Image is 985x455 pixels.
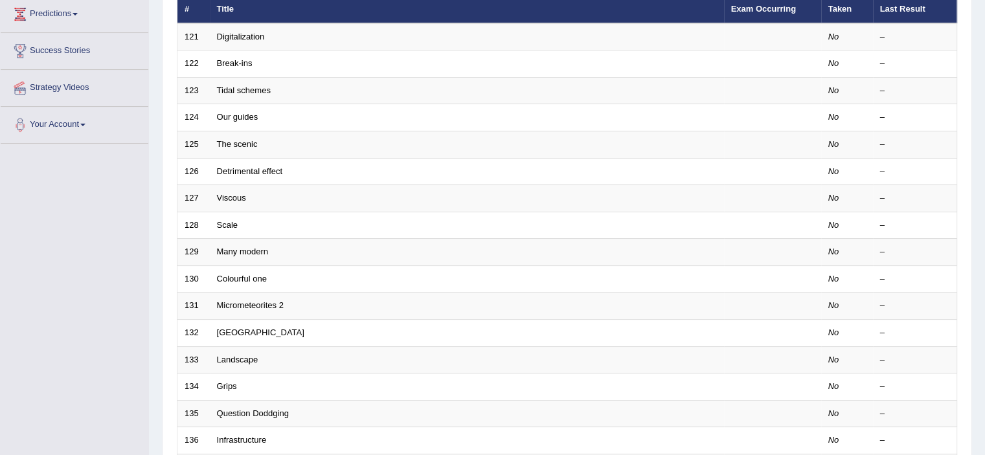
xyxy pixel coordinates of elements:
div: – [880,192,950,205]
div: – [880,300,950,312]
em: No [828,247,839,256]
a: Question Doddging [217,408,289,418]
em: No [828,327,839,337]
a: Micrometeorites 2 [217,300,284,310]
div: – [880,408,950,420]
a: Landscape [217,355,258,364]
div: – [880,58,950,70]
div: – [880,139,950,151]
div: – [880,381,950,393]
td: 131 [177,293,210,320]
em: No [828,381,839,391]
a: Many modern [217,247,268,256]
td: 128 [177,212,210,239]
a: Tidal schemes [217,85,271,95]
a: Break-ins [217,58,253,68]
a: Grips [217,381,237,391]
a: Detrimental effect [217,166,283,176]
td: 130 [177,265,210,293]
em: No [828,112,839,122]
em: No [828,408,839,418]
a: Viscous [217,193,246,203]
em: No [828,166,839,176]
td: 127 [177,185,210,212]
div: – [880,273,950,285]
a: [GEOGRAPHIC_DATA] [217,327,304,337]
a: Infrastructure [217,435,267,445]
div: – [880,219,950,232]
div: – [880,85,950,97]
em: No [828,274,839,283]
a: Your Account [1,107,148,139]
em: No [828,355,839,364]
a: The scenic [217,139,258,149]
td: 121 [177,23,210,50]
td: 133 [177,346,210,373]
td: 122 [177,50,210,78]
td: 126 [177,158,210,185]
div: – [880,31,950,43]
a: Strategy Videos [1,70,148,102]
div: – [880,111,950,124]
div: – [880,354,950,366]
a: Digitalization [217,32,265,41]
div: – [880,246,950,258]
td: 136 [177,427,210,454]
div: – [880,327,950,339]
a: Scale [217,220,238,230]
a: Our guides [217,112,258,122]
em: No [828,139,839,149]
td: 125 [177,131,210,159]
td: 124 [177,104,210,131]
em: No [828,220,839,230]
div: – [880,434,950,447]
div: – [880,166,950,178]
td: 135 [177,400,210,427]
td: 129 [177,239,210,266]
em: No [828,300,839,310]
td: 123 [177,77,210,104]
a: Exam Occurring [731,4,796,14]
td: 134 [177,373,210,401]
td: 132 [177,319,210,346]
a: Colourful one [217,274,267,283]
a: Success Stories [1,33,148,65]
em: No [828,435,839,445]
em: No [828,193,839,203]
em: No [828,32,839,41]
em: No [828,58,839,68]
em: No [828,85,839,95]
